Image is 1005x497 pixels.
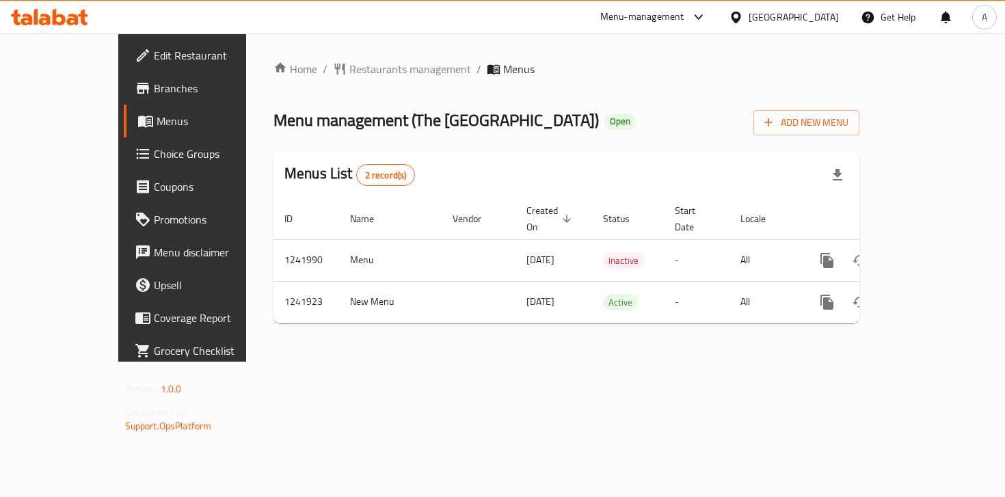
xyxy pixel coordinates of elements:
[154,47,275,64] span: Edit Restaurant
[729,281,800,323] td: All
[157,113,275,129] span: Menus
[339,281,442,323] td: New Menu
[273,198,953,323] table: enhanced table
[154,211,275,228] span: Promotions
[603,211,647,227] span: Status
[124,301,286,334] a: Coverage Report
[273,61,859,77] nav: breadcrumb
[603,253,644,269] span: Inactive
[124,72,286,105] a: Branches
[664,239,729,281] td: -
[154,277,275,293] span: Upsell
[357,169,415,182] span: 2 record(s)
[323,61,327,77] li: /
[764,114,848,131] span: Add New Menu
[125,417,212,435] a: Support.OpsPlatform
[356,164,416,186] div: Total records count
[800,198,953,240] th: Actions
[526,202,576,235] span: Created On
[349,61,471,77] span: Restaurants management
[124,137,286,170] a: Choice Groups
[740,211,783,227] span: Locale
[333,61,471,77] a: Restaurants management
[339,239,442,281] td: Menu
[453,211,499,227] span: Vendor
[844,286,876,319] button: Change Status
[503,61,535,77] span: Menus
[273,105,599,135] span: Menu management ( The [GEOGRAPHIC_DATA] )
[350,211,392,227] span: Name
[161,380,182,398] span: 1.0.0
[154,80,275,96] span: Branches
[526,293,554,310] span: [DATE]
[125,403,188,421] span: Get support on:
[154,178,275,195] span: Coupons
[154,342,275,359] span: Grocery Checklist
[749,10,839,25] div: [GEOGRAPHIC_DATA]
[125,380,159,398] span: Version:
[124,170,286,203] a: Coupons
[124,269,286,301] a: Upsell
[753,110,859,135] button: Add New Menu
[273,61,317,77] a: Home
[124,203,286,236] a: Promotions
[603,252,644,269] div: Inactive
[811,286,844,319] button: more
[603,295,638,310] span: Active
[154,310,275,326] span: Coverage Report
[284,163,415,186] h2: Menus List
[811,244,844,277] button: more
[844,244,876,277] button: Change Status
[604,113,636,130] div: Open
[664,281,729,323] td: -
[124,39,286,72] a: Edit Restaurant
[600,9,684,25] div: Menu-management
[982,10,987,25] span: A
[526,251,554,269] span: [DATE]
[821,159,854,191] div: Export file
[124,105,286,137] a: Menus
[154,146,275,162] span: Choice Groups
[675,202,713,235] span: Start Date
[603,294,638,310] div: Active
[284,211,310,227] span: ID
[729,239,800,281] td: All
[124,236,286,269] a: Menu disclaimer
[124,334,286,367] a: Grocery Checklist
[604,116,636,127] span: Open
[273,239,339,281] td: 1241990
[154,244,275,260] span: Menu disclaimer
[273,281,339,323] td: 1241923
[477,61,481,77] li: /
